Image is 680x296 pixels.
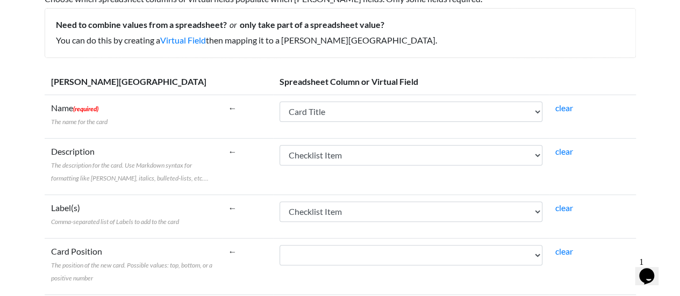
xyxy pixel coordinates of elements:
[51,145,216,184] label: Description
[51,201,179,227] label: Label(s)
[222,138,274,194] td: ←
[51,261,212,282] span: The position of the new card. Possible values: top, bottom, or a positive number
[635,253,669,285] iframe: chat widget
[51,102,108,127] label: Name
[222,238,274,294] td: ←
[222,194,274,238] td: ←
[160,35,206,45] a: Virtual Field
[555,146,573,156] a: clear
[51,218,179,226] span: Comma-separated list of Labels to add to the card
[56,19,625,30] h5: Need to combine values from a spreadsheet? only take part of a spreadsheet value?
[51,245,216,284] label: Card Position
[51,118,108,126] span: The name for the card
[73,105,98,113] span: (required)
[222,95,274,138] td: ←
[555,103,573,113] a: clear
[45,69,222,95] th: [PERSON_NAME][GEOGRAPHIC_DATA]
[227,19,240,30] i: or
[56,34,625,47] p: You can do this by creating a then mapping it to a [PERSON_NAME][GEOGRAPHIC_DATA].
[51,161,209,182] span: The description for the card. Use Markdown syntax for formatting like [PERSON_NAME], italics, bul...
[273,69,635,95] th: Spreadsheet Column or Virtual Field
[555,246,573,256] a: clear
[555,203,573,213] a: clear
